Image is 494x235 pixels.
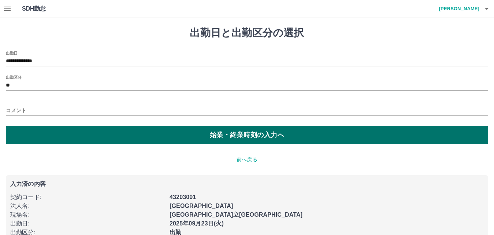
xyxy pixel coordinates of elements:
[10,202,165,210] p: 法人名 :
[6,27,488,39] h1: 出勤日と出勤区分の選択
[6,156,488,164] p: 前へ戻る
[6,74,21,80] label: 出勤区分
[10,219,165,228] p: 出勤日 :
[10,210,165,219] p: 現場名 :
[170,194,196,200] b: 43203001
[170,203,233,209] b: [GEOGRAPHIC_DATA]
[170,212,302,218] b: [GEOGRAPHIC_DATA]立[GEOGRAPHIC_DATA]
[10,181,484,187] p: 入力済の内容
[6,50,18,56] label: 出勤日
[10,193,165,202] p: 契約コード :
[6,126,488,144] button: 始業・終業時刻の入力へ
[170,220,224,227] b: 2025年09月23日(火)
